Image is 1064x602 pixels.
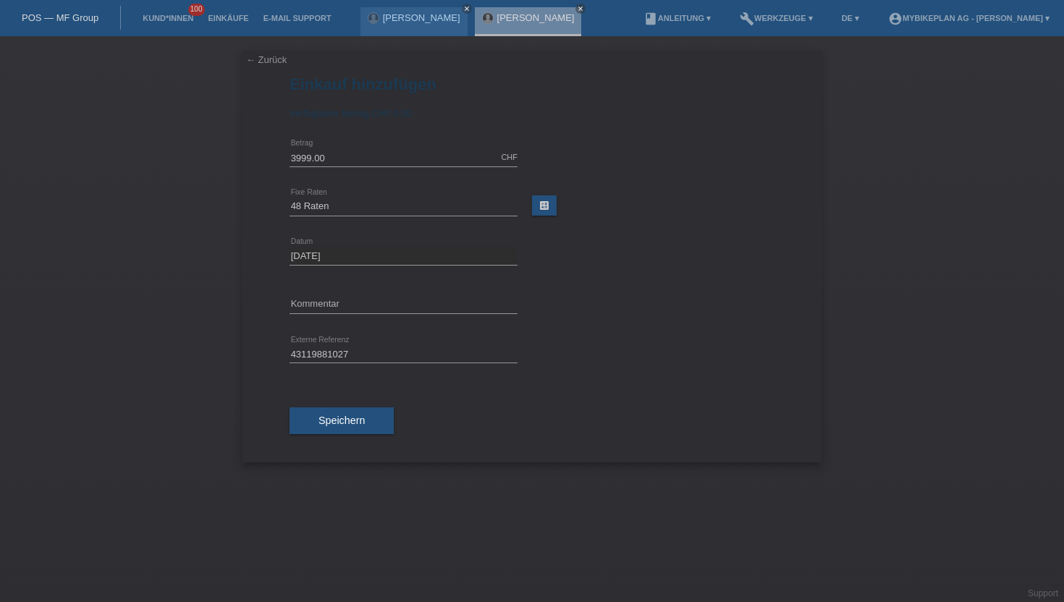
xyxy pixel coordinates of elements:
[256,14,339,22] a: E-Mail Support
[881,14,1057,22] a: account_circleMybikeplan AG - [PERSON_NAME] ▾
[577,5,584,12] i: close
[501,153,518,161] div: CHF
[383,12,460,23] a: [PERSON_NAME]
[539,200,550,211] i: calculate
[22,12,98,23] a: POS — MF Group
[532,195,557,216] a: calculate
[732,14,820,22] a: buildWerkzeuge ▾
[290,407,394,435] button: Speichern
[290,75,774,93] h1: Einkauf hinzufügen
[575,4,586,14] a: close
[835,14,866,22] a: DE ▾
[462,4,472,14] a: close
[497,12,575,23] a: [PERSON_NAME]
[246,54,287,65] a: ← Zurück
[463,5,470,12] i: close
[643,12,658,26] i: book
[1028,588,1058,598] a: Support
[188,4,206,16] span: 100
[888,12,903,26] i: account_circle
[200,14,256,22] a: Einkäufe
[318,415,365,426] span: Speichern
[636,14,718,22] a: bookAnleitung ▾
[740,12,754,26] i: build
[290,108,774,119] div: Verfügbarer Betrag:
[135,14,200,22] a: Kund*innen
[371,108,412,119] span: CHF 0.00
